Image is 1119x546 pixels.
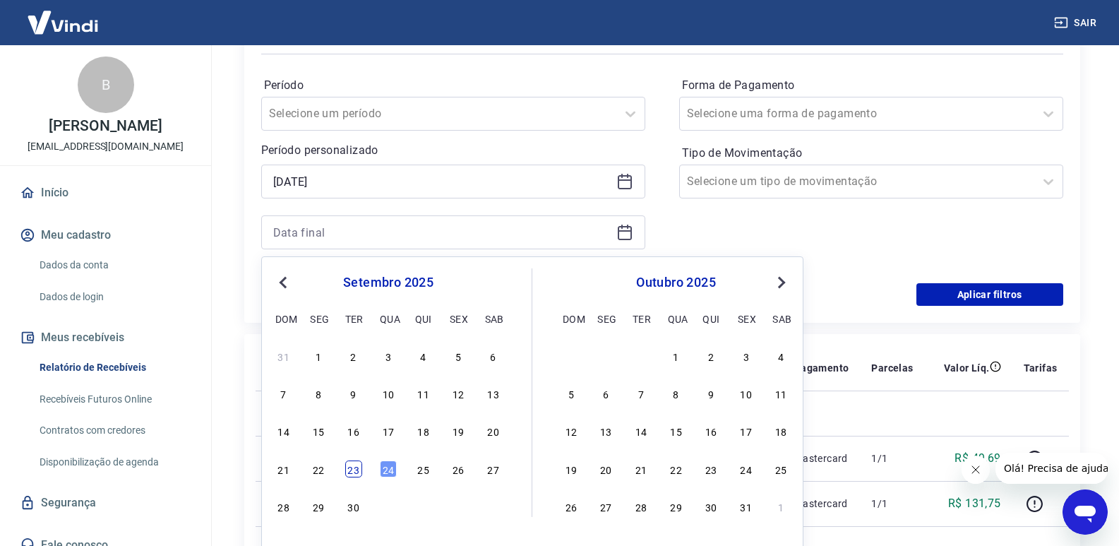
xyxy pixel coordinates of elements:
[871,361,913,375] p: Parcelas
[345,348,362,364] div: Choose terça-feira, 2 de setembro de 2025
[668,385,685,402] div: Choose quarta-feira, 8 de outubro de 2025
[450,348,467,364] div: Choose sexta-feira, 5 de setembro de 2025
[668,422,685,439] div: Choose quarta-feira, 15 de outubro de 2025
[380,461,397,477] div: Choose quarta-feira, 24 de setembro de 2025
[633,498,650,515] div: Choose terça-feira, 28 de outubro de 2025
[702,310,719,327] div: qui
[415,310,432,327] div: qui
[738,422,755,439] div: Choose sexta-feira, 17 de outubro de 2025
[345,310,362,327] div: ter
[668,348,685,364] div: Choose quarta-feira, 1 de outubro de 2025
[794,497,849,511] p: Mastercard
[668,498,685,515] div: Choose quarta-feira, 29 de outubro de 2025
[772,498,789,515] div: Choose sábado, 1 de novembro de 2025
[275,385,292,402] div: Choose domingo, 7 de setembro de 2025
[485,385,502,402] div: Choose sábado, 13 de setembro de 2025
[962,456,990,484] iframe: Fechar mensagem
[871,497,913,511] p: 1/1
[310,461,327,477] div: Choose segunda-feira, 22 de setembro de 2025
[34,283,194,311] a: Dados de login
[772,348,789,364] div: Choose sábado, 4 de outubro de 2025
[738,310,755,327] div: sex
[738,348,755,364] div: Choose sexta-feira, 3 de outubro de 2025
[682,145,1060,162] label: Tipo de Movimentação
[275,461,292,477] div: Choose domingo, 21 de setembro de 2025
[380,498,397,515] div: Choose quarta-feira, 1 de outubro de 2025
[485,310,502,327] div: sab
[485,498,502,515] div: Choose sábado, 4 de outubro de 2025
[273,171,611,192] input: Data inicial
[34,416,194,445] a: Contratos com credores
[668,310,685,327] div: qua
[380,385,397,402] div: Choose quarta-feira, 10 de setembro de 2025
[702,385,719,402] div: Choose quinta-feira, 9 de outubro de 2025
[450,385,467,402] div: Choose sexta-feira, 12 de setembro de 2025
[450,422,467,439] div: Choose sexta-feira, 19 de setembro de 2025
[682,77,1060,94] label: Forma de Pagamento
[17,220,194,251] button: Meu cadastro
[772,422,789,439] div: Choose sábado, 18 de outubro de 2025
[310,498,327,515] div: Choose segunda-feira, 29 de setembro de 2025
[273,274,503,291] div: setembro 2025
[563,385,580,402] div: Choose domingo, 5 de outubro de 2025
[34,385,194,414] a: Recebíveis Futuros Online
[450,461,467,477] div: Choose sexta-feira, 26 de setembro de 2025
[261,142,645,159] p: Período personalizado
[738,461,755,477] div: Choose sexta-feira, 24 de outubro de 2025
[1051,10,1102,36] button: Sair
[78,57,134,113] div: B
[597,461,614,477] div: Choose segunda-feira, 20 de outubro de 2025
[34,251,194,280] a: Dados da conta
[738,385,755,402] div: Choose sexta-feira, 10 de outubro de 2025
[450,498,467,515] div: Choose sexta-feira, 3 de outubro de 2025
[633,348,650,364] div: Choose terça-feira, 30 de setembro de 2025
[794,361,849,375] p: Pagamento
[563,461,580,477] div: Choose domingo, 19 de outubro de 2025
[794,451,849,465] p: Mastercard
[563,422,580,439] div: Choose domingo, 12 de outubro de 2025
[773,274,790,291] button: Next Month
[702,498,719,515] div: Choose quinta-feira, 30 de outubro de 2025
[380,422,397,439] div: Choose quarta-feira, 17 de setembro de 2025
[1063,489,1108,535] iframe: Botão para abrir a janela de mensagens
[561,345,791,516] div: month 2025-10
[345,498,362,515] div: Choose terça-feira, 30 de setembro de 2025
[995,453,1108,484] iframe: Mensagem da empresa
[633,310,650,327] div: ter
[415,498,432,515] div: Choose quinta-feira, 2 de outubro de 2025
[310,310,327,327] div: seg
[34,448,194,477] a: Disponibilização de agenda
[633,461,650,477] div: Choose terça-feira, 21 de outubro de 2025
[275,498,292,515] div: Choose domingo, 28 de setembro de 2025
[944,361,990,375] p: Valor Líq.
[310,348,327,364] div: Choose segunda-feira, 1 de setembro de 2025
[485,422,502,439] div: Choose sábado, 20 de setembro de 2025
[275,310,292,327] div: dom
[633,422,650,439] div: Choose terça-feira, 14 de outubro de 2025
[8,10,119,21] span: Olá! Precisa de ajuda?
[415,422,432,439] div: Choose quinta-feira, 18 de setembro de 2025
[871,451,913,465] p: 1/1
[28,139,184,154] p: [EMAIL_ADDRESS][DOMAIN_NAME]
[561,274,791,291] div: outubro 2025
[563,348,580,364] div: Choose domingo, 28 de setembro de 2025
[633,385,650,402] div: Choose terça-feira, 7 de outubro de 2025
[772,385,789,402] div: Choose sábado, 11 de outubro de 2025
[380,310,397,327] div: qua
[597,422,614,439] div: Choose segunda-feira, 13 de outubro de 2025
[485,461,502,477] div: Choose sábado, 27 de setembro de 2025
[450,310,467,327] div: sex
[17,487,194,518] a: Segurança
[1024,361,1058,375] p: Tarifas
[738,498,755,515] div: Choose sexta-feira, 31 de outubro de 2025
[380,348,397,364] div: Choose quarta-feira, 3 de setembro de 2025
[49,119,162,133] p: [PERSON_NAME]
[34,353,194,382] a: Relatório de Recebíveis
[273,345,503,516] div: month 2025-09
[948,495,1001,512] p: R$ 131,75
[345,461,362,477] div: Choose terça-feira, 23 de setembro de 2025
[310,385,327,402] div: Choose segunda-feira, 8 de setembro de 2025
[485,348,502,364] div: Choose sábado, 6 de setembro de 2025
[563,498,580,515] div: Choose domingo, 26 de outubro de 2025
[17,177,194,208] a: Início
